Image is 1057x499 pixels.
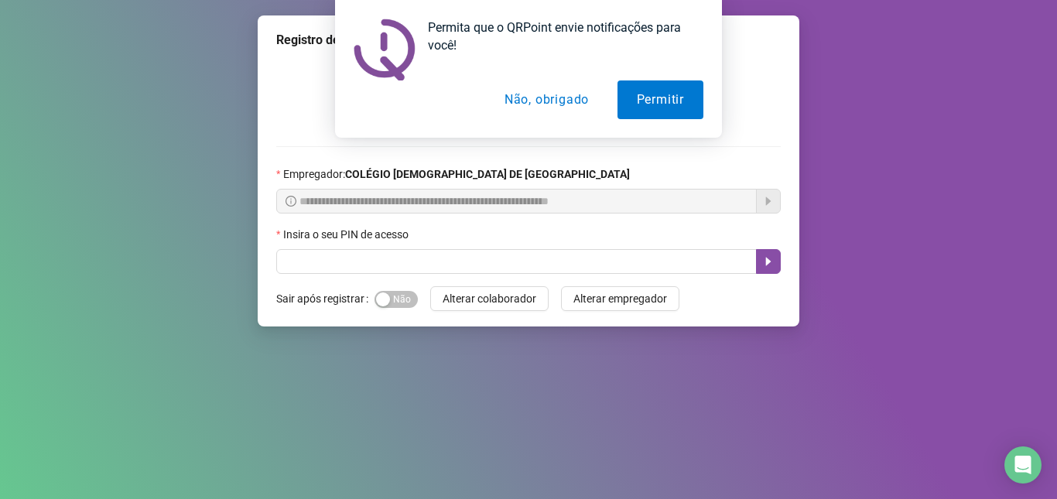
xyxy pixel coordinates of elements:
span: Alterar colaborador [443,290,536,307]
span: Alterar empregador [573,290,667,307]
button: Não, obrigado [485,80,608,119]
button: Alterar colaborador [430,286,549,311]
span: caret-right [762,255,775,268]
button: Permitir [617,80,703,119]
span: info-circle [286,196,296,207]
button: Alterar empregador [561,286,679,311]
label: Sair após registrar [276,286,375,311]
span: Empregador : [283,166,630,183]
div: Open Intercom Messenger [1004,446,1042,484]
label: Insira o seu PIN de acesso [276,226,419,243]
div: Permita que o QRPoint envie notificações para você! [416,19,703,54]
img: notification icon [354,19,416,80]
strong: COLÉGIO [DEMOGRAPHIC_DATA] DE [GEOGRAPHIC_DATA] [345,168,630,180]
